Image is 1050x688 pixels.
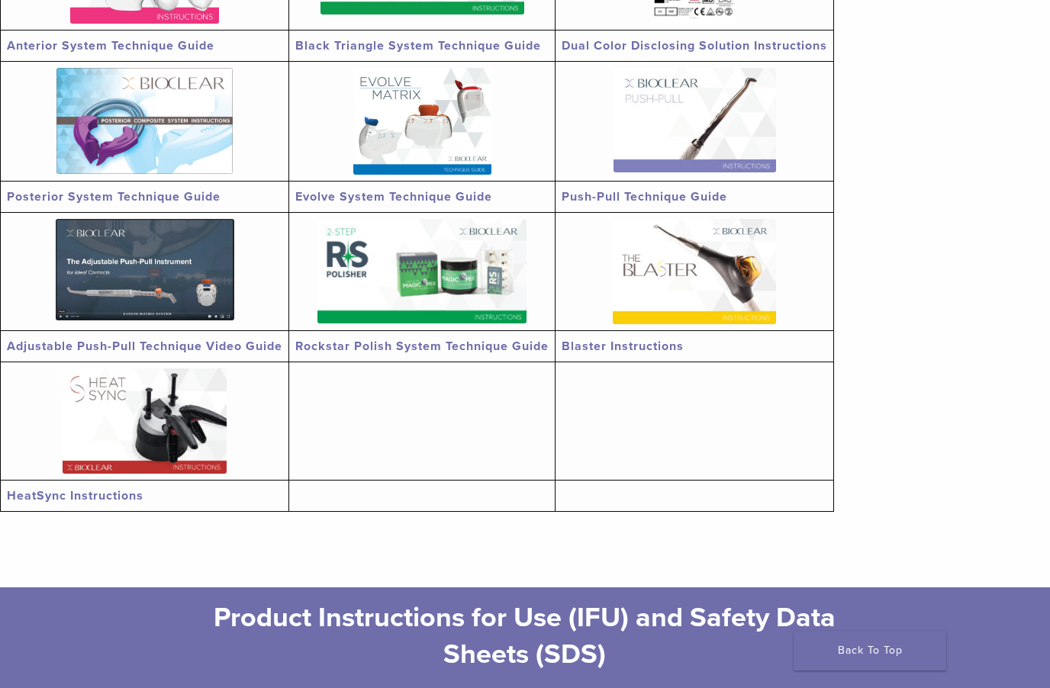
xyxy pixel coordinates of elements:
[562,339,684,354] a: Blaster Instructions
[794,631,946,670] a: Back To Top
[7,38,214,53] a: Anterior System Technique Guide
[562,189,727,204] a: Push-Pull Technique Guide
[295,38,541,53] a: Black Triangle System Technique Guide
[562,38,827,53] a: Dual Color Disclosing Solution Instructions
[295,339,549,354] a: Rockstar Polish System Technique Guide
[7,488,143,503] a: HeatSync Instructions
[295,189,492,204] a: Evolve System Technique Guide
[186,600,863,673] h2: Product Instructions for Use (IFU) and Safety Data Sheets (SDS)
[7,189,221,204] a: Posterior System Technique Guide
[7,339,282,354] a: Adjustable Push-Pull Technique Video Guide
